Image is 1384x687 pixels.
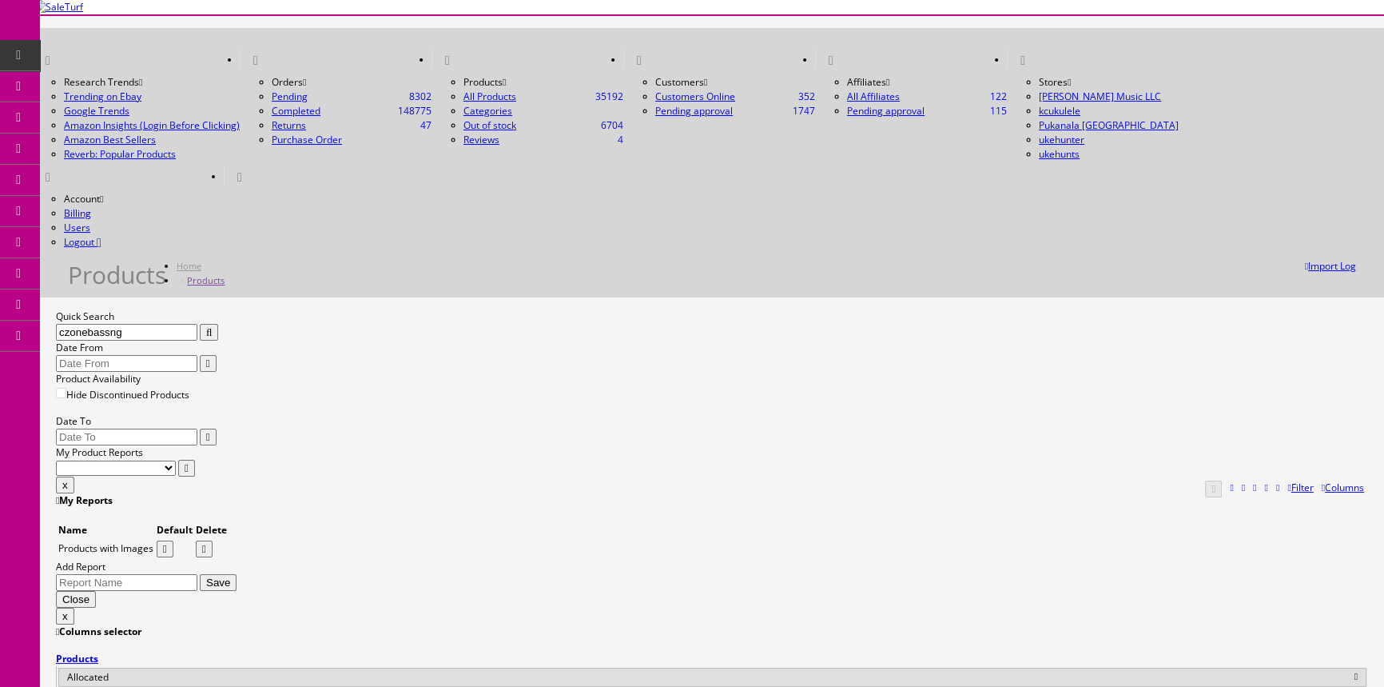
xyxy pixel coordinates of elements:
h4: My Reports [56,493,1368,508]
a: [PERSON_NAME] Music LLC [1039,90,1161,103]
a: Filter [1287,481,1313,495]
a: 115Pending approval [847,104,925,118]
button: Close [56,591,96,608]
a: kcukulele [1039,104,1080,118]
span: 352 [798,90,815,104]
a: Reverb: Popular Products [64,147,240,162]
a: 6704Out of stock [463,118,516,132]
a: 4Reviews [463,133,499,146]
a: Columns [1322,481,1364,495]
td: Products with Images [58,540,154,558]
label: My Product Reports [56,445,143,459]
a: 47Returns [272,118,306,132]
a: 148775Completed [272,104,320,118]
span: 47 [420,118,432,133]
a: Trending on Ebay [64,90,240,104]
span: 4 [618,133,623,147]
button: Save [200,574,237,591]
a: Import Log [1305,259,1356,273]
h4: Columns selector [56,625,1368,639]
span: 8302 [409,90,432,104]
li: Orders [272,75,432,90]
h1: Products [68,268,166,282]
label: Product Availability [56,372,141,385]
a: 8302Pending [272,90,432,104]
a: HELP [224,167,255,186]
td: Name [58,522,154,538]
div: Allocated [58,668,1366,687]
a: Billing [64,206,91,220]
label: Hide Discontinued Products [56,388,189,401]
a: Amazon Best Sellers [64,133,240,147]
input: Report Name [56,574,197,591]
a: Amazon Insights (Login Before Clicking) [64,118,240,133]
input: Date From [56,355,197,372]
li: Research Trends [64,75,240,90]
a: 35192All Products [463,90,516,103]
li: Products [463,75,623,90]
td: Delete [195,522,228,538]
span: 148775 [398,104,432,118]
label: Date To [56,414,91,428]
li: Affiliates [847,75,1007,90]
a: Users [64,221,90,234]
a: Products [187,274,225,286]
strong: Products [56,652,98,665]
button: x [56,608,74,625]
a: Purchase Order [272,133,342,146]
button: x [56,477,74,493]
input: Hide Discontinued Products [56,388,66,398]
input: Date To [56,429,197,445]
a: 122All Affiliates [847,90,900,103]
li: Customers [655,75,815,90]
td: Default [156,522,193,538]
li: Stores [1039,75,1199,90]
span: 1747 [793,104,815,118]
label: Add Report [56,560,105,573]
a: Logout [64,235,101,249]
a: ukehunts [1039,147,1080,161]
li: Account [64,192,224,206]
input: Search [56,324,197,341]
a: 352Customers Online [655,90,735,103]
span: 115 [990,104,1007,118]
a: Home [177,260,201,272]
span: 6704 [601,118,623,133]
a: ukehunter [1039,133,1084,146]
span: 122 [990,90,1007,104]
span: 35192 [595,90,623,104]
a: Pukanala [GEOGRAPHIC_DATA] [1039,118,1179,132]
a: Categories [463,104,512,118]
a: 1747Pending approval [655,104,733,118]
a: Google Trends [64,104,240,118]
span: Logout [64,235,94,249]
label: Quick Search [56,310,114,323]
label: Date From [56,341,103,354]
